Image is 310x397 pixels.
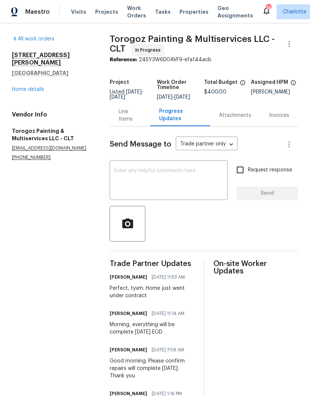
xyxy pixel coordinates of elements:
[204,80,238,85] h5: Total Budget
[152,273,185,281] span: [DATE] 11:53 AM
[240,80,246,89] span: The total cost of line items that have been proposed by Opendoor. This sum includes line items th...
[180,8,209,16] span: Properties
[119,108,141,123] div: Line Items
[204,89,226,95] span: $400.00
[110,141,171,148] span: Send Message to
[110,89,143,100] span: Listed
[25,8,50,16] span: Maestro
[110,57,137,62] b: Reference:
[266,4,271,12] div: 74
[157,95,190,100] span: -
[110,56,298,63] div: 245Y3W6D0AVF9-efa144acb
[248,166,292,174] span: Request response
[12,87,44,92] a: Home details
[110,285,194,299] div: Perfect, tyvm. Home just went under contract
[110,35,275,53] span: Torogoz Painting & Multiservices LLC - CLT
[12,111,92,118] h4: Vendor Info
[71,8,86,16] span: Visits
[283,8,306,16] span: Charlotte
[152,346,184,354] span: [DATE] 7:09 AM
[157,80,204,90] h5: Work Order Timeline
[213,260,298,275] span: On-site Worker Updates
[251,89,298,95] div: [PERSON_NAME]
[110,321,194,336] div: Morning, everything will be complete [DATE] EOD
[110,273,147,281] h6: [PERSON_NAME]
[135,46,164,54] span: In Progress
[12,36,54,42] a: All work orders
[290,80,296,89] span: The hpm assigned to this work order.
[217,4,253,19] span: Geo Assignments
[110,95,125,100] span: [DATE]
[174,95,190,100] span: [DATE]
[110,89,143,100] span: -
[176,138,238,151] div: Trade partner only
[127,4,146,19] span: Work Orders
[126,89,142,95] span: [DATE]
[251,80,288,85] h5: Assigned HPM
[219,112,251,119] div: Attachments
[12,127,92,142] h5: Torogoz Painting & Multiservices LLC - CLT
[110,310,147,317] h6: [PERSON_NAME]
[110,346,147,354] h6: [PERSON_NAME]
[157,95,172,100] span: [DATE]
[95,8,118,16] span: Projects
[159,108,201,122] div: Progress Updates
[152,310,184,317] span: [DATE] 11:14 AM
[269,112,289,119] div: Invoices
[110,260,194,268] span: Trade Partner Updates
[110,357,194,380] div: Good morning. Please confirm repairs will complete [DATE]. Thank you
[155,9,171,14] span: Tasks
[110,80,129,85] h5: Project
